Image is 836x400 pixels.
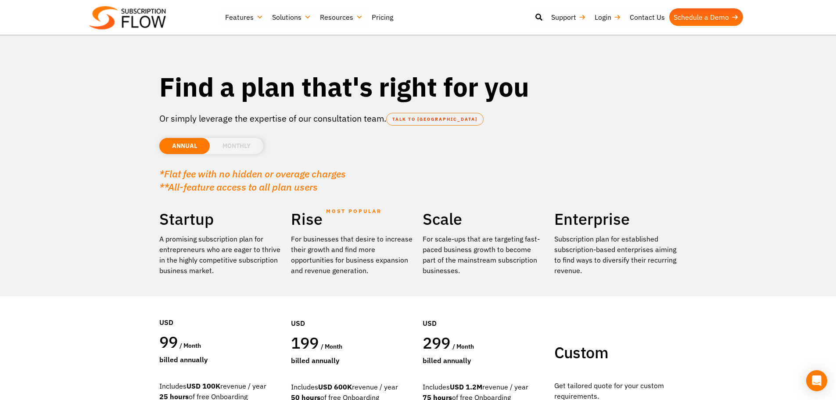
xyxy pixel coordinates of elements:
div: Open Intercom Messenger [806,370,827,391]
p: A promising subscription plan for entrepreneurs who are eager to thrive in the highly competitive... [159,234,282,276]
div: USD [423,292,545,333]
span: / month [321,342,342,350]
strong: USD 100K [187,382,220,390]
div: Billed Annually [423,355,545,366]
a: Support [547,8,590,26]
a: TALK TO [GEOGRAPHIC_DATA] [386,113,484,126]
em: **All-feature access to all plan users [159,180,318,193]
div: USD [291,292,414,333]
li: ANNUAL [159,138,210,154]
span: / month [179,342,201,350]
span: Custom [554,342,608,363]
div: Billed Annually [291,355,414,366]
a: Resources [316,8,367,26]
h2: Enterprise [554,209,677,229]
a: Login [590,8,625,26]
em: *Flat fee with no hidden or overage charges [159,167,346,180]
a: Features [221,8,268,26]
strong: USD 600K [318,382,352,391]
h2: Startup [159,209,282,229]
div: USD [159,291,282,332]
span: MOST POPULAR [326,201,382,221]
div: Billed Annually [159,354,282,365]
div: For businesses that desire to increase their growth and find more opportunities for business expa... [291,234,414,276]
span: 299 [423,332,451,353]
img: Subscriptionflow [89,6,166,29]
a: Pricing [367,8,398,26]
h1: Find a plan that's right for you [159,70,677,103]
p: Subscription plan for established subscription-based enterprises aiming to find ways to diversify... [554,234,677,276]
span: / month [452,342,474,350]
span: 199 [291,332,319,353]
h2: Rise [291,209,414,229]
a: Contact Us [625,8,669,26]
a: Solutions [268,8,316,26]
p: Or simply leverage the expertise of our consultation team. [159,112,677,125]
h2: Scale [423,209,545,229]
a: Schedule a Demo [669,8,743,26]
strong: USD 1.2M [450,382,482,391]
span: 99 [159,332,178,352]
div: For scale-ups that are targeting fast-paced business growth to become part of the mainstream subs... [423,234,545,276]
li: MONTHLY [210,138,263,154]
